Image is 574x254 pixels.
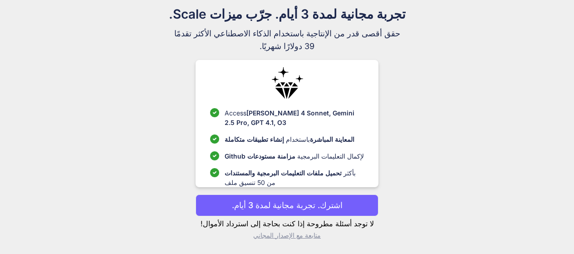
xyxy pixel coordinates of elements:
font: متابعة مع الإصدار المجاني [253,231,321,239]
font: 39 دولارًا شهريًا. [260,41,314,51]
font: مزامنة مستودعات Github [225,152,295,160]
font: اشترك. تجربة مجانية لمدة 3 أيام. [232,200,343,210]
button: اشترك. تجربة مجانية لمدة 3 أيام. [196,194,378,216]
img: قائمة التحقق [210,134,219,144]
font: تحميل ملفات التعليمات البرمجية والمستندات [225,169,342,177]
font: تجربة مجانية لمدة 3 أيام. جرّب ميزات Scale. [169,6,406,22]
img: قائمة التحقق [210,168,219,177]
font: إنشاء تطبيقات متكاملة [225,135,284,143]
img: قائمة التحقق [210,108,219,117]
font: لإكمال التعليمات البرمجية [297,152,364,160]
font: لا توجد أسئلة مطروحة إذا كنت بحاجة إلى استرداد الأموال! [201,219,374,228]
font: باستخدام [286,135,310,143]
font: حقق أقصى قدر من الإنتاجية باستخدام الذكاء الاصطناعي الأكثر تقدمًا [174,29,400,38]
font: Access [225,109,246,117]
font: المعاينة المباشرة [310,135,354,143]
font: [PERSON_NAME] 4 Sonnet, Gemini 2.5 Pro, GPT 4.1, O3 [225,109,354,126]
img: قائمة التحقق [210,151,219,160]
